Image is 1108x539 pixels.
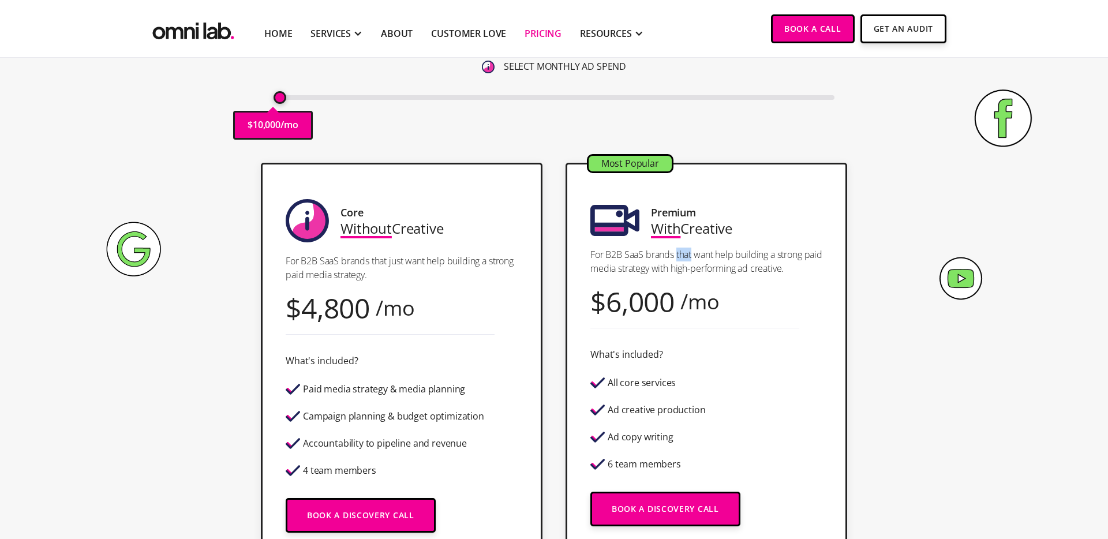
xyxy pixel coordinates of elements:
[376,300,415,316] div: /mo
[303,439,467,448] div: Accountability to pipeline and revenue
[590,294,606,309] div: $
[651,220,732,236] div: Creative
[381,27,413,40] a: About
[310,27,351,40] div: SERVICES
[651,205,696,220] div: Premium
[680,294,720,309] div: /mo
[580,27,632,40] div: RESOURCES
[303,384,465,394] div: Paid media strategy & media planning
[340,219,392,238] span: Without
[303,411,484,421] div: Campaign planning & budget optimization
[504,59,626,74] p: SELECT MONTHLY AD SPEND
[340,205,363,220] div: Core
[303,466,376,476] div: 4 team members
[253,117,280,133] p: 10,000
[860,14,946,43] a: Get An Audit
[340,220,444,236] div: Creative
[608,405,705,415] div: Ad creative production
[150,14,237,43] a: home
[589,156,672,171] div: Most Popular
[286,254,518,282] p: For B2B SaaS brands that just want help building a strong paid media strategy.
[431,27,506,40] a: Customer Love
[771,14,855,43] a: Book a Call
[286,300,301,316] div: $
[608,378,676,388] div: All core services
[608,459,681,469] div: 6 team members
[150,14,237,43] img: Omni Lab: B2B SaaS Demand Generation Agency
[900,405,1108,539] iframe: Chat Widget
[280,117,298,133] p: /mo
[590,492,740,526] a: Book a Discovery Call
[525,27,562,40] a: Pricing
[590,347,662,362] div: What's included?
[606,294,675,309] div: 6,000
[248,117,253,133] p: $
[651,219,680,238] span: With
[286,353,358,369] div: What's included?
[301,300,370,316] div: 4,800
[590,248,822,275] p: For B2B SaaS brands that want help building a strong paid media strategy with high-performing ad ...
[608,432,673,442] div: Ad copy writing
[482,61,495,73] img: 6410812402e99d19b372aa32_omni-nav-info.svg
[264,27,292,40] a: Home
[286,498,436,533] a: Book a Discovery Call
